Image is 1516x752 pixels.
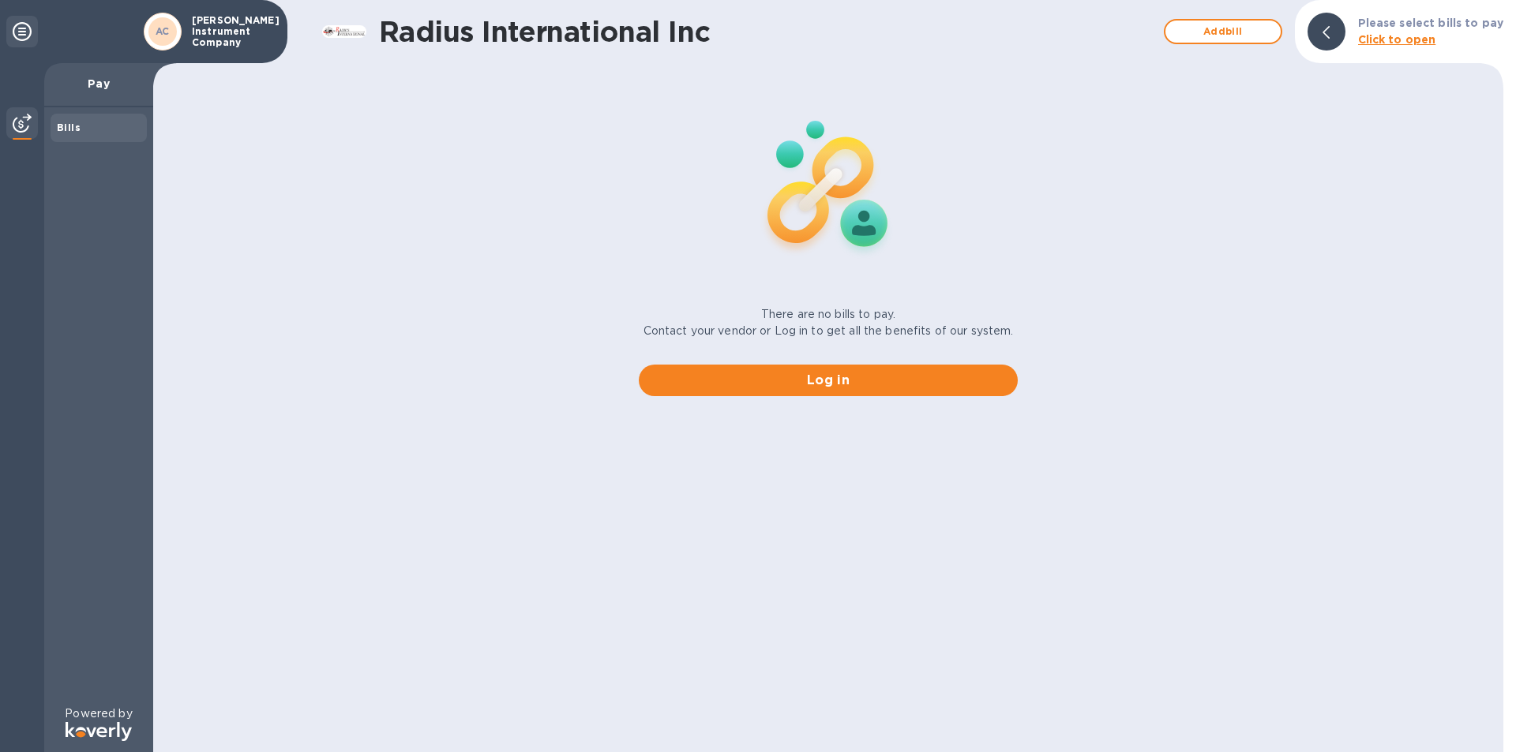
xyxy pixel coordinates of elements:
[1178,22,1268,41] span: Add bill
[65,705,132,722] p: Powered by
[639,365,1018,396] button: Log in
[57,76,141,92] p: Pay
[651,371,1005,390] span: Log in
[57,122,81,133] b: Bills
[1358,17,1503,29] b: Please select bills to pay
[644,306,1014,339] p: There are no bills to pay. Contact your vendor or Log in to get all the benefits of our system.
[192,15,271,48] p: [PERSON_NAME] Instrument Company
[66,722,132,741] img: Logo
[379,15,1156,48] h1: Radius International Inc
[1164,19,1282,44] button: Addbill
[1358,33,1436,46] b: Click to open
[156,25,170,37] b: AC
